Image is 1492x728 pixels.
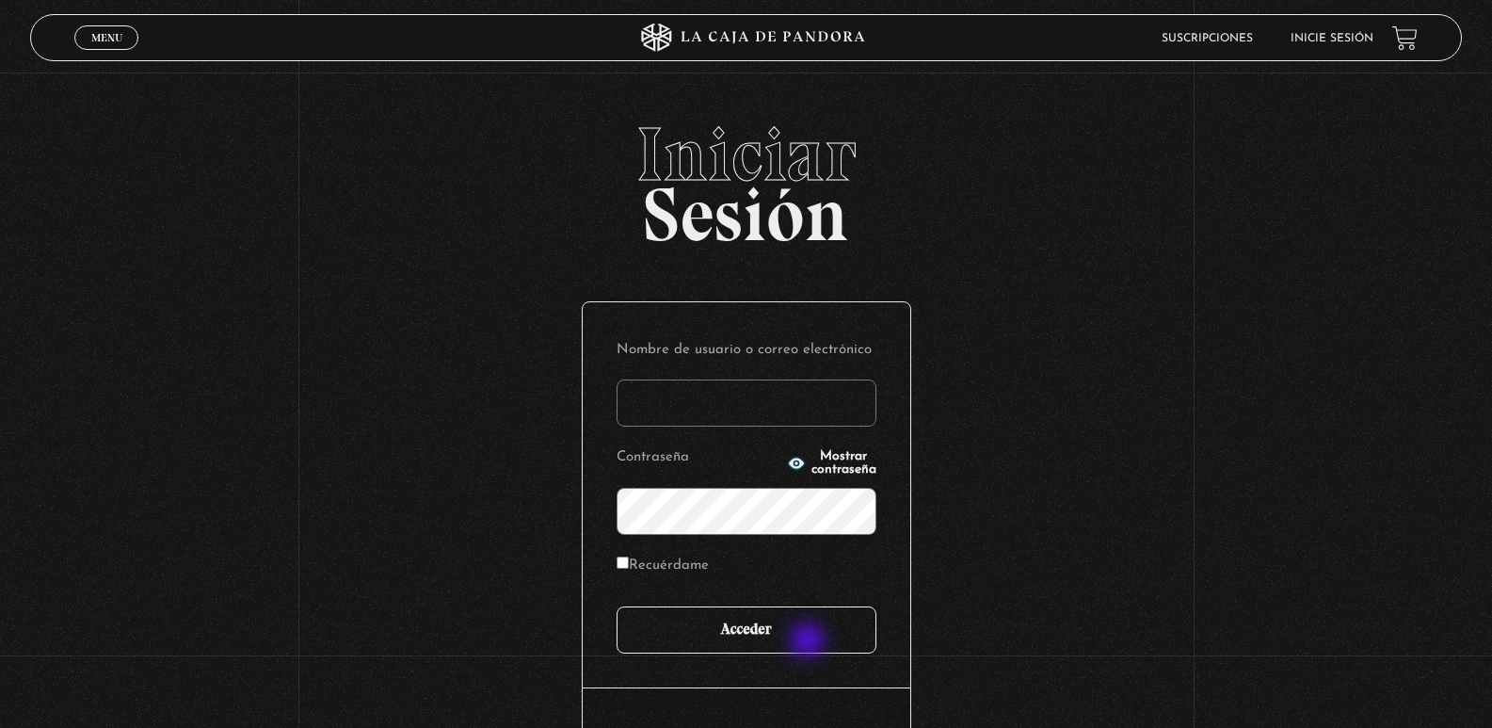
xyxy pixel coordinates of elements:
span: Menu [91,32,122,43]
a: View your shopping cart [1392,25,1418,51]
button: Mostrar contraseña [787,450,876,477]
label: Recuérdame [617,552,709,581]
span: Iniciar [30,117,1463,192]
span: Mostrar contraseña [811,450,876,477]
span: Cerrar [85,48,129,61]
a: Suscripciones [1162,33,1253,44]
h2: Sesión [30,117,1463,237]
input: Recuérdame [617,557,629,569]
label: Contraseña [617,444,781,473]
input: Acceder [617,607,876,654]
a: Inicie sesión [1291,33,1373,44]
label: Nombre de usuario o correo electrónico [617,336,876,365]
